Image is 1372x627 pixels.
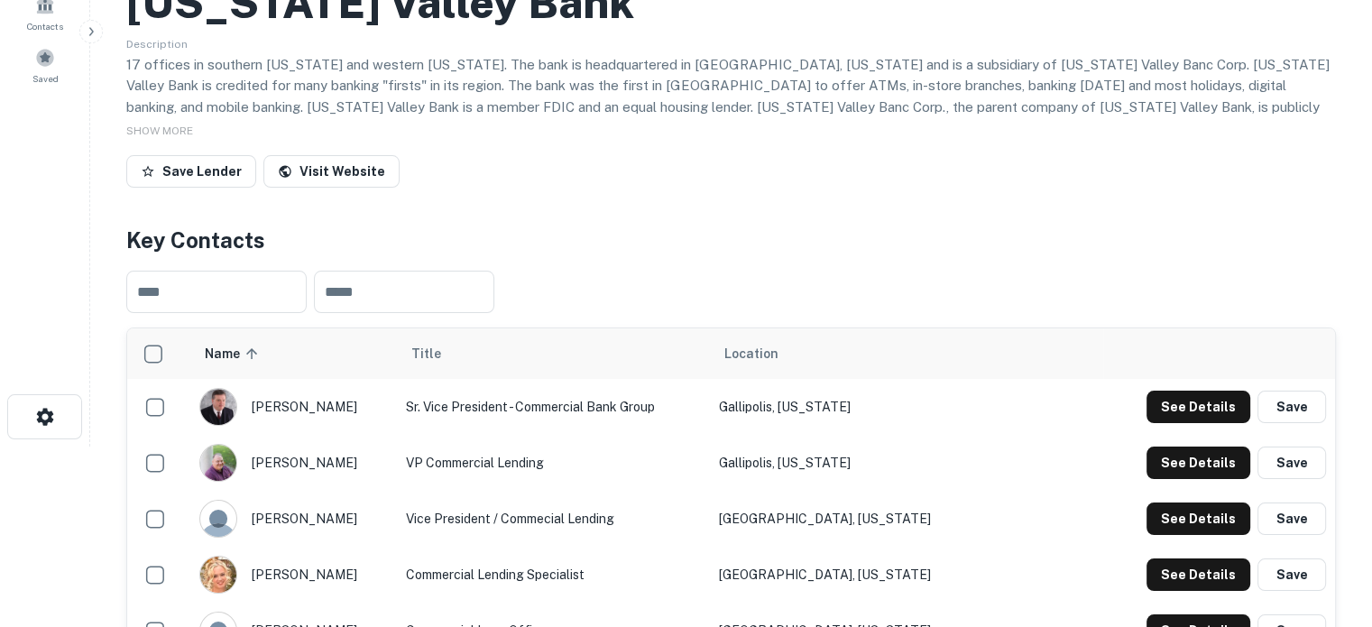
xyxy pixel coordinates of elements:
div: [PERSON_NAME] [199,500,388,538]
button: Save [1257,391,1326,423]
th: Title [397,328,710,379]
td: Gallipolis, [US_STATE] [710,379,1103,435]
a: Saved [5,41,85,89]
button: See Details [1146,391,1250,423]
td: Gallipolis, [US_STATE] [710,435,1103,491]
td: Sr. Vice President - Commercial Bank Group [397,379,710,435]
img: 9c8pery4andzj6ohjkjp54ma2 [200,501,236,537]
td: VP Commercial Lending [397,435,710,491]
span: Saved [32,71,59,86]
button: Save [1257,558,1326,591]
img: 1675949963332 [200,445,236,481]
span: Location [724,343,778,364]
button: Save [1257,503,1326,535]
img: 1517562896356 [200,557,236,593]
span: Contacts [27,19,63,33]
img: 1524076848042 [200,389,236,425]
span: Name [205,343,263,364]
div: [PERSON_NAME] [199,388,388,426]
button: See Details [1146,447,1250,479]
span: Title [411,343,465,364]
td: [GEOGRAPHIC_DATA], [US_STATE] [710,547,1103,603]
td: Commercial Lending Specialist [397,547,710,603]
button: See Details [1146,503,1250,535]
th: Location [710,328,1103,379]
button: See Details [1146,558,1250,591]
td: Vice President / Commecial Lending [397,491,710,547]
div: [PERSON_NAME] [199,556,388,594]
a: Visit Website [263,155,400,188]
button: Save [1257,447,1326,479]
span: SHOW MORE [126,124,193,137]
iframe: Chat Widget [1282,483,1372,569]
td: [GEOGRAPHIC_DATA], [US_STATE] [710,491,1103,547]
button: Save Lender [126,155,256,188]
div: [PERSON_NAME] [199,444,388,482]
h4: Key Contacts [126,224,1336,256]
p: 17 offices in southern [US_STATE] and western [US_STATE]. The bank is headquartered in [GEOGRAPHI... [126,54,1336,161]
th: Name [190,328,397,379]
span: Description [126,38,188,51]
